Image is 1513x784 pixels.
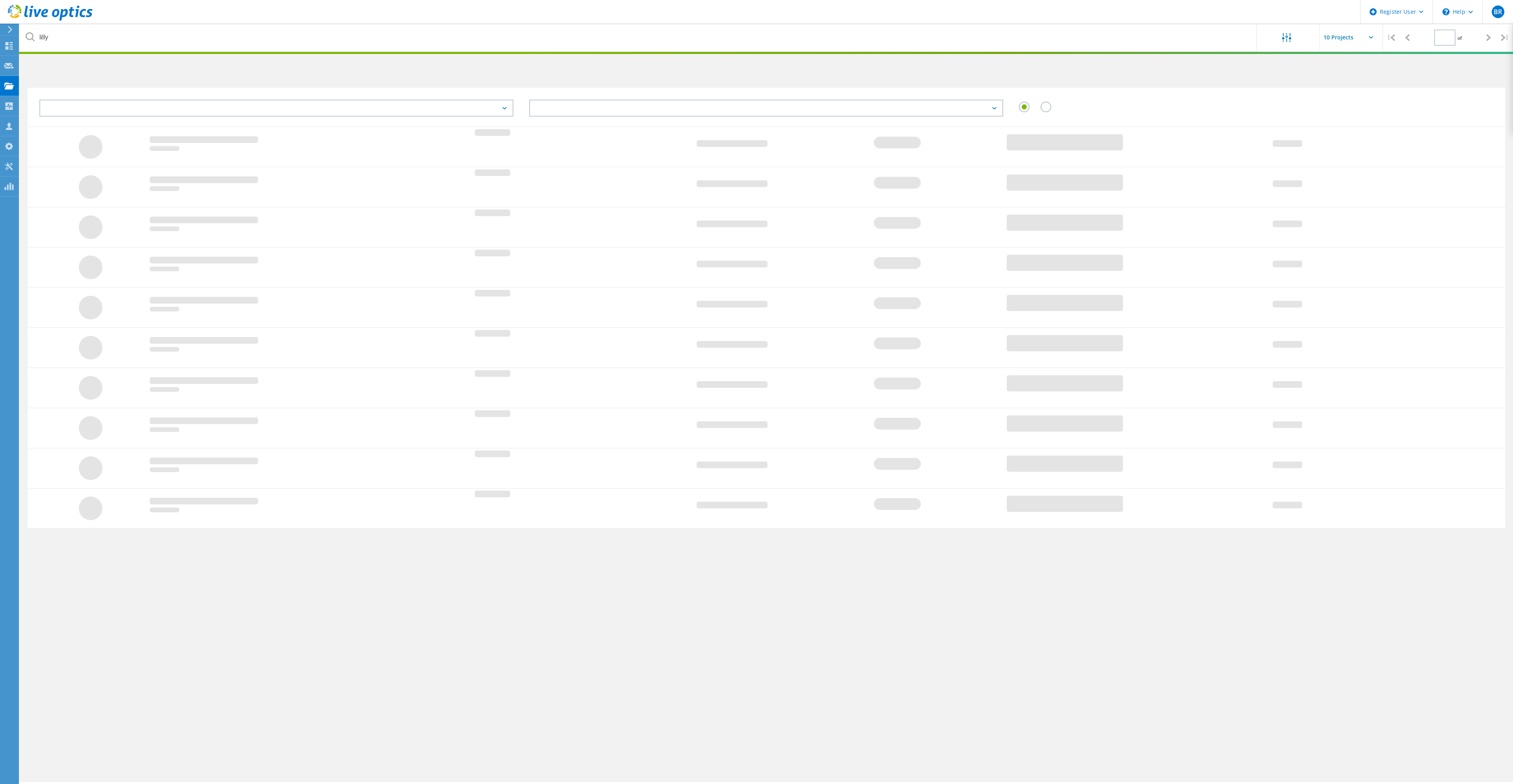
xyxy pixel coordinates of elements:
svg: \n [1442,8,1450,15]
span: BR [1494,9,1502,15]
input: undefined [20,24,1257,51]
div: | [1383,24,1399,52]
a: Live Optics Dashboard [8,17,93,22]
span: of [1457,35,1462,41]
div: | [1497,24,1513,52]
